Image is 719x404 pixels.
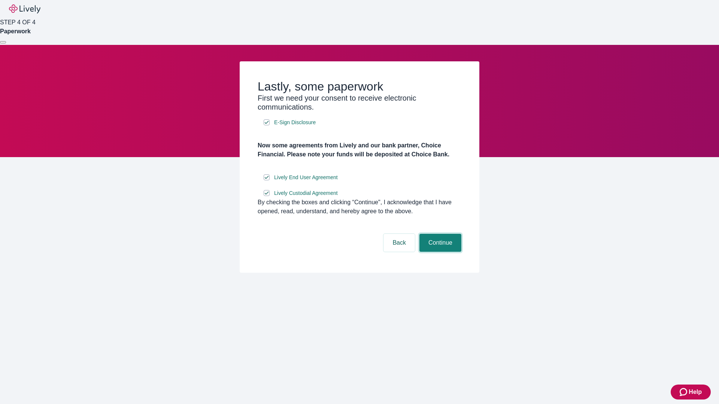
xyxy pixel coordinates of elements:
span: E-Sign Disclosure [274,119,316,126]
h3: First we need your consent to receive electronic communications. [258,94,461,111]
img: Lively [9,4,40,13]
button: Back [383,234,415,252]
button: Continue [419,234,461,252]
div: By checking the boxes and clicking “Continue", I acknowledge that I have opened, read, understand... [258,198,461,216]
span: Lively Custodial Agreement [274,189,338,197]
svg: Zendesk support icon [680,388,689,397]
button: Zendesk support iconHelp [671,385,711,400]
a: e-sign disclosure document [273,118,317,127]
span: Lively End User Agreement [274,174,338,181]
a: e-sign disclosure document [273,173,339,182]
h4: Now some agreements from Lively and our bank partner, Choice Financial. Please note your funds wi... [258,141,461,159]
h2: Lastly, some paperwork [258,79,461,94]
a: e-sign disclosure document [273,189,339,198]
span: Help [689,388,702,397]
